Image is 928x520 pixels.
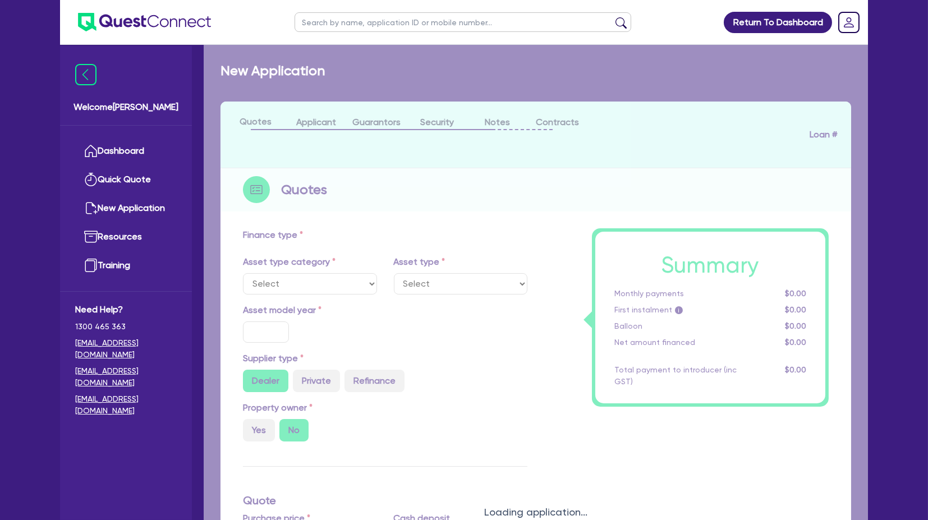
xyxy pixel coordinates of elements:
[73,100,178,114] span: Welcome [PERSON_NAME]
[78,13,211,31] img: quest-connect-logo-blue
[204,504,868,519] div: Loading application...
[75,365,177,389] a: [EMAIL_ADDRESS][DOMAIN_NAME]
[75,137,177,165] a: Dashboard
[295,12,631,32] input: Search by name, application ID or mobile number...
[75,251,177,280] a: Training
[75,223,177,251] a: Resources
[84,173,98,186] img: quick-quote
[75,337,177,361] a: [EMAIL_ADDRESS][DOMAIN_NAME]
[75,194,177,223] a: New Application
[75,303,177,316] span: Need Help?
[84,201,98,215] img: new-application
[84,259,98,272] img: training
[75,321,177,333] span: 1300 465 363
[84,230,98,243] img: resources
[75,165,177,194] a: Quick Quote
[75,393,177,417] a: [EMAIL_ADDRESS][DOMAIN_NAME]
[75,64,97,85] img: icon-menu-close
